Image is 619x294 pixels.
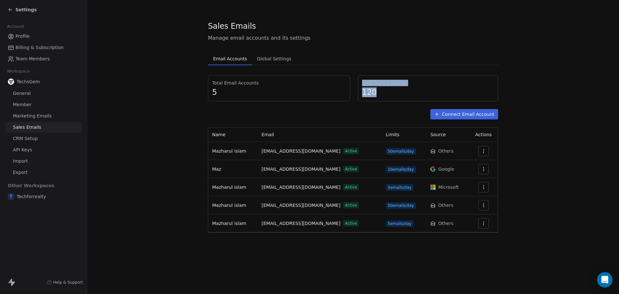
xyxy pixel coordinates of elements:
[386,220,413,227] span: 5 emails/day
[5,145,82,155] a: API Keys
[475,132,492,137] span: Actions
[212,221,246,226] span: Mazharul islam
[386,166,416,173] span: 10 emails/day
[212,87,346,97] span: 5
[261,202,340,209] span: [EMAIL_ADDRESS][DOMAIN_NAME]
[343,202,359,208] span: Active
[386,184,413,191] span: 5 emails/day
[5,122,82,133] a: Sales Emails
[13,113,52,119] span: Marketing Emails
[5,31,82,42] a: Profile
[254,54,294,63] span: Global Settings
[430,132,446,137] span: Source
[8,6,37,13] a: Settings
[438,184,459,190] span: Microsoft
[8,193,14,200] span: T
[362,87,494,97] span: 120
[438,148,453,154] span: Others
[438,202,453,208] span: Others
[208,34,498,42] span: Manage email accounts and its settings
[5,111,82,121] a: Marketing Emails
[13,169,28,176] span: Export
[438,220,453,227] span: Others
[5,54,82,64] a: Team Members
[5,156,82,167] a: Import
[13,147,32,153] span: API Keys
[212,203,246,208] span: Mazharul islam
[343,184,359,190] span: Active
[53,280,83,285] span: Help & Support
[211,54,250,63] span: Email Accounts
[261,220,340,227] span: [EMAIL_ADDRESS][DOMAIN_NAME]
[261,148,340,155] span: [EMAIL_ADDRESS][DOMAIN_NAME]
[13,158,28,165] span: Import
[261,166,340,173] span: [EMAIL_ADDRESS][DOMAIN_NAME]
[208,21,256,31] span: Sales Emails
[362,80,494,86] span: Total Daily Capacity
[386,148,416,155] span: 50 emails/day
[5,99,82,110] a: Member
[212,80,346,86] span: Total Email Accounts
[343,220,359,227] span: Active
[343,166,359,172] span: Active
[17,78,40,85] span: TechsGem
[5,88,82,99] a: General
[13,101,32,108] span: Member
[47,280,83,285] a: Help & Support
[13,90,31,97] span: General
[438,166,454,172] span: Google
[212,132,225,137] span: Name
[15,6,37,13] span: Settings
[15,44,64,51] span: Billing & Subscription
[4,22,27,31] span: Account
[430,109,498,119] button: Connect Email Account
[386,202,416,209] span: 50 emails/day
[5,180,57,191] span: Other Workspaces
[8,78,14,85] img: Untitled%20design.png
[13,124,41,131] span: Sales Emails
[5,133,82,144] a: CRM Setup
[212,148,246,154] span: Mazharul islam
[5,42,82,53] a: Billing & Subscription
[15,33,30,40] span: Profile
[212,185,246,190] span: Mazharul islam
[5,167,82,178] a: Export
[343,148,359,154] span: Active
[597,272,613,288] div: Open Intercom Messenger
[15,56,50,62] span: Team Members
[212,167,221,172] span: Maz
[17,193,46,200] span: Techforrealty
[13,135,38,142] span: CRM Setup
[4,66,33,76] span: Workspace
[261,132,274,137] span: Email
[386,132,399,137] span: Limits
[261,184,340,191] span: [EMAIL_ADDRESS][DOMAIN_NAME]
